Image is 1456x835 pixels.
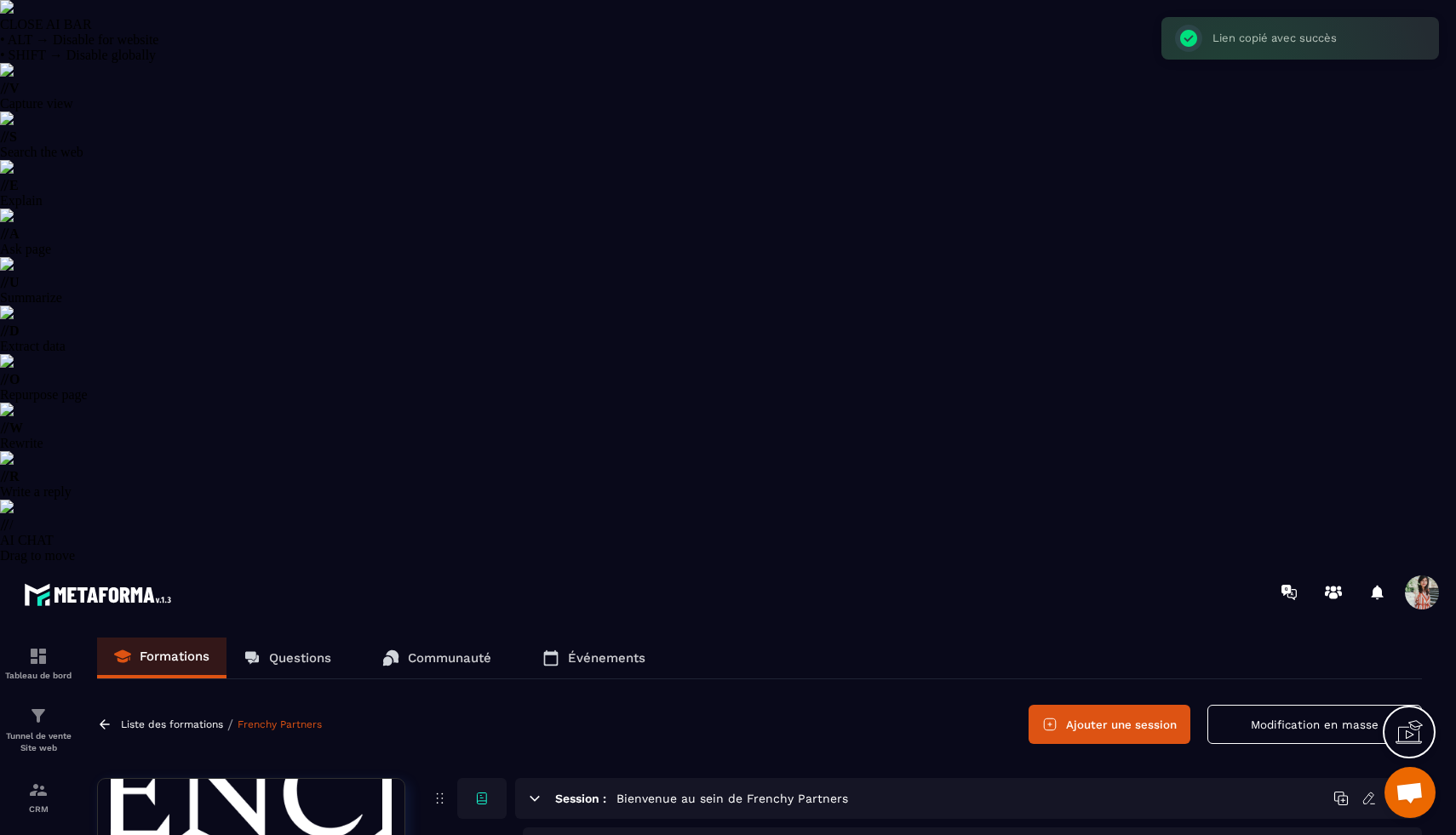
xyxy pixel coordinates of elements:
[555,792,606,805] h6: Session :
[238,718,322,730] a: Frenchy Partners
[24,579,177,610] img: logo
[4,633,72,693] a: formationformationTableau de bord
[97,638,226,678] a: Formations
[140,649,209,664] p: Formations
[4,767,72,826] a: formationformationCRM
[616,790,848,807] h5: Bienvenue au sein de Frenchy Partners
[1384,767,1436,818] div: Ouvrir le chat
[227,717,233,733] span: /
[28,706,49,726] img: formation
[4,730,72,754] p: Tunnel de vente Site web
[4,693,72,767] a: formationformationTunnel de vente Site web
[226,638,348,678] a: Questions
[28,646,49,666] img: formation
[121,718,223,730] a: Liste des formations
[365,638,508,678] a: Communauté
[28,780,49,800] img: formation
[1029,705,1190,744] button: Ajouter une session
[1207,705,1422,744] button: Modification en masse
[525,638,662,678] a: Événements
[408,650,491,666] p: Communauté
[568,650,645,666] p: Événements
[269,650,331,666] p: Questions
[4,671,72,680] p: Tableau de bord
[4,804,72,814] p: CRM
